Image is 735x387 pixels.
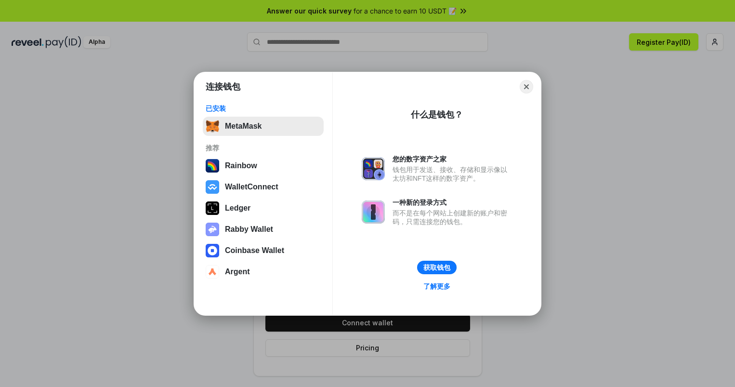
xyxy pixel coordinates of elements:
button: MetaMask [203,117,324,136]
img: svg+xml,%3Csvg%20xmlns%3D%22http%3A%2F%2Fwww.w3.org%2F2000%2Fsvg%22%20fill%3D%22none%22%20viewBox... [362,200,385,224]
div: 钱包用于发送、接收、存储和显示像以太坊和NFT这样的数字资产。 [393,165,512,183]
img: svg+xml,%3Csvg%20width%3D%2228%22%20height%3D%2228%22%20viewBox%3D%220%200%2028%2028%22%20fill%3D... [206,265,219,279]
img: svg+xml,%3Csvg%20width%3D%2228%22%20height%3D%2228%22%20viewBox%3D%220%200%2028%2028%22%20fill%3D... [206,180,219,194]
img: svg+xml,%3Csvg%20width%3D%22120%22%20height%3D%22120%22%20viewBox%3D%220%200%20120%20120%22%20fil... [206,159,219,173]
button: Rainbow [203,156,324,175]
div: WalletConnect [225,183,278,191]
button: Ledger [203,199,324,218]
div: Coinbase Wallet [225,246,284,255]
div: Ledger [225,204,250,213]
h1: 连接钱包 [206,81,240,93]
div: 一种新的登录方式 [393,198,512,207]
img: svg+xml,%3Csvg%20width%3D%2228%22%20height%3D%2228%22%20viewBox%3D%220%200%2028%2028%22%20fill%3D... [206,244,219,257]
div: 什么是钱包？ [411,109,463,120]
div: MetaMask [225,122,262,131]
div: 获取钱包 [423,263,450,272]
a: 了解更多 [418,280,456,293]
button: Argent [203,262,324,281]
button: WalletConnect [203,177,324,197]
img: svg+xml,%3Csvg%20fill%3D%22none%22%20height%3D%2233%22%20viewBox%3D%220%200%2035%2033%22%20width%... [206,120,219,133]
div: Rabby Wallet [225,225,273,234]
button: 获取钱包 [417,261,457,274]
button: Rabby Wallet [203,220,324,239]
button: Close [520,80,533,93]
div: 推荐 [206,144,321,152]
div: 已安装 [206,104,321,113]
img: svg+xml,%3Csvg%20xmlns%3D%22http%3A%2F%2Fwww.w3.org%2F2000%2Fsvg%22%20fill%3D%22none%22%20viewBox... [362,157,385,180]
div: 而不是在每个网站上创建新的账户和密码，只需连接您的钱包。 [393,209,512,226]
button: Coinbase Wallet [203,241,324,260]
div: 了解更多 [423,282,450,291]
div: Rainbow [225,161,257,170]
div: Argent [225,267,250,276]
img: svg+xml,%3Csvg%20xmlns%3D%22http%3A%2F%2Fwww.w3.org%2F2000%2Fsvg%22%20width%3D%2228%22%20height%3... [206,201,219,215]
img: svg+xml,%3Csvg%20xmlns%3D%22http%3A%2F%2Fwww.w3.org%2F2000%2Fsvg%22%20fill%3D%22none%22%20viewBox... [206,223,219,236]
div: 您的数字资产之家 [393,155,512,163]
